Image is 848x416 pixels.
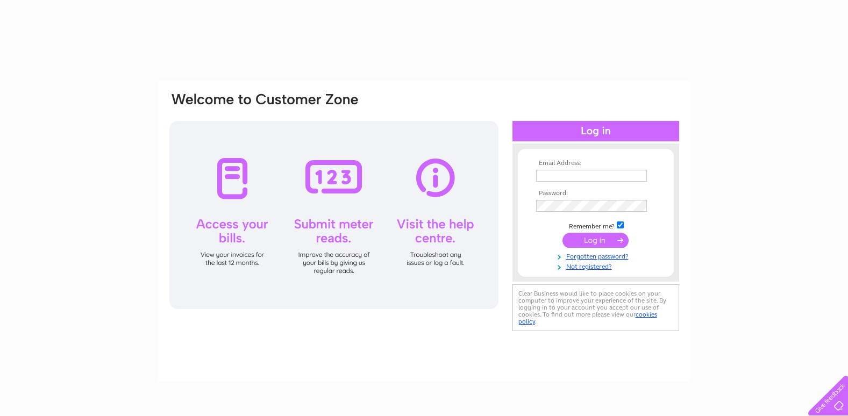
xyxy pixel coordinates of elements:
td: Remember me? [533,220,658,231]
a: cookies policy [518,311,657,325]
a: Not registered? [536,261,658,271]
th: Email Address: [533,160,658,167]
input: Submit [562,233,629,248]
th: Password: [533,190,658,197]
div: Clear Business would like to place cookies on your computer to improve your experience of the sit... [512,284,679,331]
a: Forgotten password? [536,250,658,261]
